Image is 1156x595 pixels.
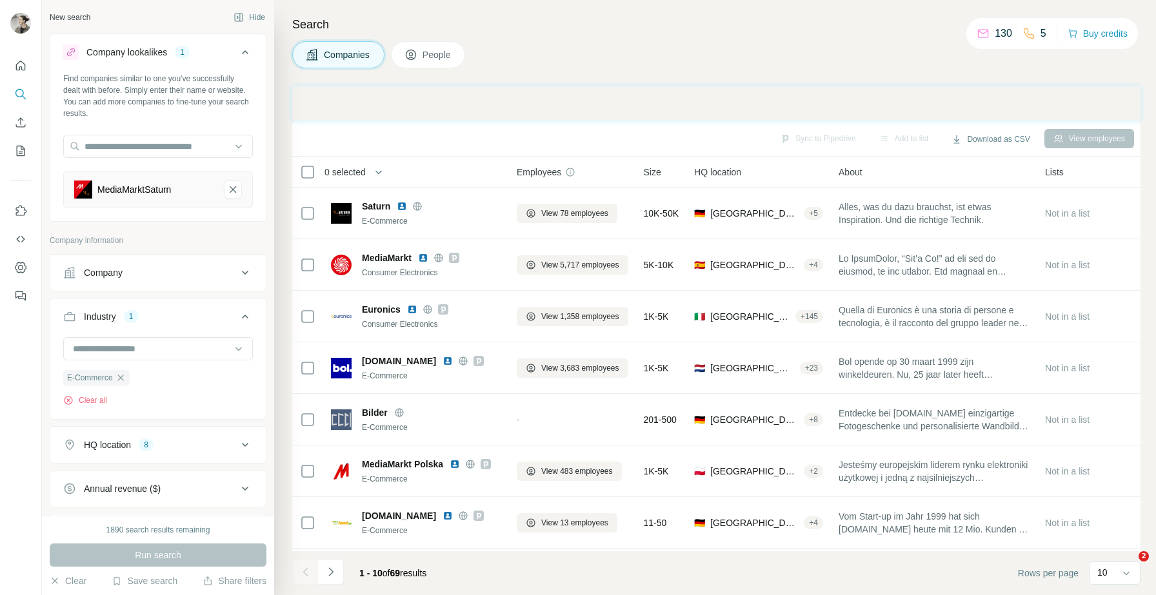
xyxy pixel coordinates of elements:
span: HQ location [694,166,741,179]
span: 🇩🇪 [694,516,705,529]
span: 🇳🇱 [694,362,705,375]
span: [GEOGRAPHIC_DATA], [GEOGRAPHIC_DATA] [710,465,799,478]
div: E-Commerce [362,215,501,227]
button: View 5,717 employees [517,255,628,275]
h4: Search [292,15,1141,34]
p: 10 [1097,566,1108,579]
div: + 4 [804,517,823,529]
span: View 78 employees [541,208,608,219]
span: View 5,717 employees [541,259,619,271]
span: MediaMarkt [362,251,412,264]
img: LinkedIn logo [450,459,460,469]
span: Lists [1045,166,1064,179]
button: Clear all [63,395,107,406]
span: 10K-50K [644,207,679,220]
div: MediaMarktSaturn [97,183,171,196]
div: 1 [175,46,190,58]
button: View 1,358 employees [517,307,628,326]
div: Consumer Electronics [362,318,501,330]
span: 🇩🇪 [694,413,705,426]
div: 1890 search results remaining [106,524,210,536]
img: Avatar [10,13,31,34]
span: Not in a list [1045,363,1090,373]
span: Bol opende op 30 maart 1999 zijn winkeldeuren. Nu, 25 jaar later heeft [PERSON_NAME] 13,7 miljoen... [839,355,1030,381]
div: Annual revenue ($) [84,482,161,495]
img: LinkedIn logo [443,356,453,366]
span: results [359,568,426,578]
span: Not in a list [1045,518,1090,528]
img: Logo of Bilder [331,409,352,430]
button: Hide [224,8,274,27]
span: 1K-5K [644,310,669,323]
button: Use Surfe API [10,228,31,251]
span: 1K-5K [644,465,669,478]
span: [GEOGRAPHIC_DATA], [GEOGRAPHIC_DATA] [710,413,799,426]
span: Not in a list [1045,415,1090,425]
span: [GEOGRAPHIC_DATA], [GEOGRAPHIC_DATA], [GEOGRAPHIC_DATA] [710,258,799,271]
span: Not in a list [1045,466,1090,476]
span: 201-500 [644,413,677,426]
span: 2 [1139,551,1149,561]
button: Navigate to next page [318,559,344,585]
span: [DOMAIN_NAME] [362,355,436,367]
button: Search [10,83,31,106]
span: 1 - 10 [359,568,383,578]
button: Dashboard [10,256,31,279]
img: Logo of Saturn [331,203,352,224]
div: Company [84,266,123,279]
img: LinkedIn logo [418,253,428,263]
div: + 2 [804,465,823,477]
img: Logo of hood.de [331,512,352,533]
span: MediaMarkt Polska [362,458,443,471]
span: 🇮🇹 [694,310,705,323]
p: 5 [1041,26,1046,41]
img: LinkedIn logo [407,304,417,315]
span: 69 [390,568,401,578]
span: of [383,568,390,578]
span: 0 selected [324,166,366,179]
div: New search [50,12,90,23]
button: View 78 employees [517,204,617,223]
p: Company information [50,235,266,246]
span: Rows per page [1018,567,1079,580]
img: Logo of bol.com [331,358,352,378]
div: Industry [84,310,116,323]
span: View 3,683 employees [541,362,619,374]
button: View 483 employees [517,462,622,481]
span: [GEOGRAPHIC_DATA], [GEOGRAPHIC_DATA] [710,207,799,220]
div: 8 [139,439,154,451]
span: [GEOGRAPHIC_DATA], [GEOGRAPHIC_DATA] [710,516,799,529]
button: Buy credits [1068,24,1128,43]
img: Logo of Euronics [331,306,352,327]
button: Save search [112,574,177,587]
span: View 483 employees [541,465,613,477]
button: View 13 employees [517,513,617,532]
button: My lists [10,139,31,162]
div: Company lookalikes [86,46,167,59]
img: LinkedIn logo [443,511,453,521]
button: Company lookalikes1 [50,37,266,73]
span: 🇵🇱 [694,465,705,478]
span: Not in a list [1045,208,1090,219]
button: Annual revenue ($) [50,473,266,504]
span: Bilder [362,406,388,419]
span: [GEOGRAPHIC_DATA], [GEOGRAPHIC_DATA], [GEOGRAPHIC_DATA] [710,310,790,323]
button: Quick start [10,54,31,77]
span: E-Commerce [67,372,113,384]
span: Employees [517,166,561,179]
p: 130 [995,26,1012,41]
span: Alles, was du dazu brauchst, ist etwas Inspiration. Und die richtige Technik. [839,200,1030,226]
div: Consumer Electronics [362,267,501,278]
button: Clear [50,574,86,587]
button: MediaMarktSaturn-remove-button [224,180,242,199]
iframe: Intercom live chat [1112,551,1143,582]
div: 1 [124,311,139,322]
span: View 1,358 employees [541,311,619,322]
div: E-Commerce [362,422,501,433]
span: 🇪🇸 [694,258,705,271]
span: Companies [324,48,371,61]
span: [GEOGRAPHIC_DATA], [GEOGRAPHIC_DATA] [710,362,795,375]
span: Not in a list [1045,260,1090,270]
div: E-Commerce [362,370,501,382]
img: LinkedIn logo [397,201,407,211]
